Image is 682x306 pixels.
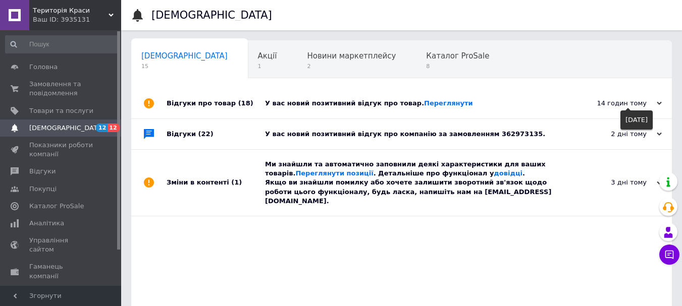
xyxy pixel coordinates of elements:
span: Акції [258,51,277,60]
span: Гаманець компанії [29,262,93,280]
span: Замовлення та повідомлення [29,80,93,98]
span: Територія Краси [33,6,109,15]
span: [DEMOGRAPHIC_DATA] [141,51,228,60]
div: У вас новий позитивний відгук про компанію за замовленням 362973135. [265,130,561,139]
button: Чат з покупцем [659,244,679,265]
h1: [DEMOGRAPHIC_DATA] [151,9,272,21]
a: довідці [494,169,522,177]
div: 3 дні тому [561,178,662,187]
span: (18) [238,99,253,107]
span: 1 [258,63,277,70]
span: Відгуки [29,167,56,176]
span: Новини маркетплейсу [307,51,396,60]
span: 12 [96,124,108,132]
div: Ми знайшли та автоматично заповнили деякі характеристики для ваших товарів. . Детальніше про функ... [265,160,561,206]
span: Аналітика [29,219,64,228]
a: Переглянути [424,99,473,107]
span: Товари та послуги [29,106,93,115]
span: Каталог ProSale [29,202,84,211]
span: [DEMOGRAPHIC_DATA] [29,124,104,133]
div: Відгуки [167,119,265,149]
span: Управління сайтом [29,236,93,254]
span: 2 [307,63,396,70]
input: Пошук [5,35,119,53]
span: Головна [29,63,58,72]
div: 2 дні тому [561,130,662,139]
div: Зміни в контенті [167,150,265,216]
span: 12 [108,124,119,132]
div: У вас новий позитивний відгук про товар. [265,99,561,108]
span: (22) [198,130,214,138]
span: Показники роботи компанії [29,141,93,159]
span: 8 [426,63,489,70]
a: Переглянути позиції [295,169,373,177]
div: [DATE] [620,110,653,130]
div: Відгуки про товар [167,88,265,118]
div: Ваш ID: 3935131 [33,15,121,24]
span: (1) [231,178,242,186]
span: 15 [141,63,228,70]
span: Каталог ProSale [426,51,489,60]
div: 14 годин тому [561,99,662,108]
span: Покупці [29,185,57,194]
